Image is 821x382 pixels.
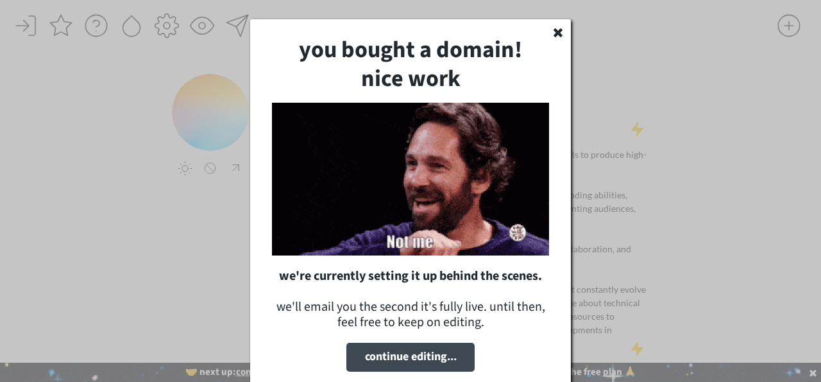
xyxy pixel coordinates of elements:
[299,33,522,66] strong: you bought a domain!
[272,268,549,330] div: we'll email you the second it's fully live. until then, feel free to keep on editing.
[361,62,461,95] strong: nice work
[279,267,542,285] strong: we're currently setting it up behind the scenes.
[272,103,549,256] img: paulrudd_optimized.gif
[346,343,475,372] button: continue editing...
